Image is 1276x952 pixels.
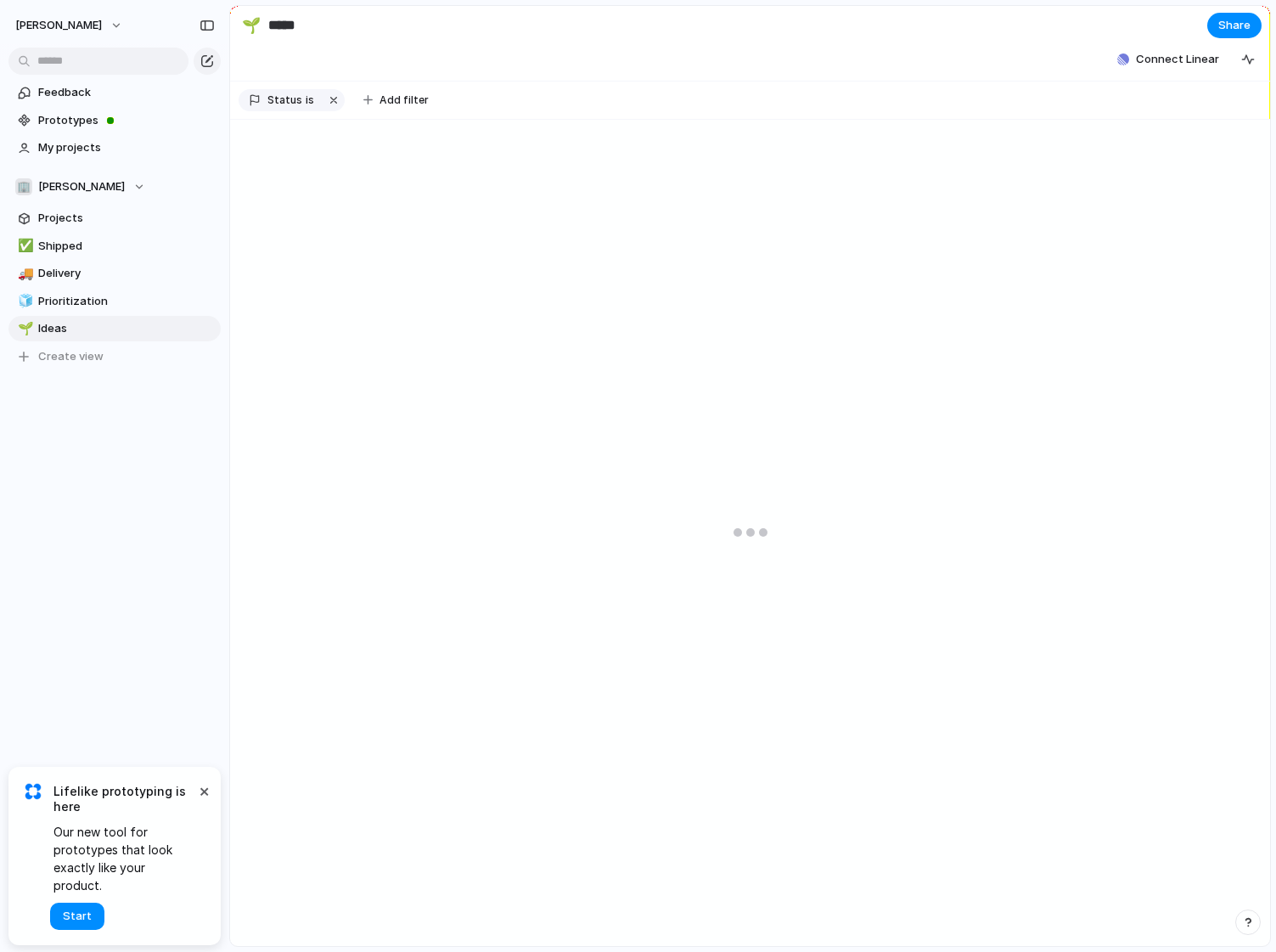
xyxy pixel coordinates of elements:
[38,238,215,255] span: Shipped
[38,139,215,156] span: My projects
[8,80,221,105] a: Feedback
[15,320,32,337] button: 🌱
[8,316,221,341] a: 🌱Ideas
[353,88,439,112] button: Add filter
[63,908,92,925] span: Start
[38,265,215,282] span: Delivery
[8,206,221,231] a: Projects
[38,348,104,365] span: Create view
[306,93,314,108] span: is
[238,12,265,39] button: 🌱
[38,210,215,227] span: Projects
[1207,13,1262,38] button: Share
[8,108,221,133] a: Prototypes
[18,319,30,339] div: 🌱
[15,265,32,282] button: 🚚
[194,780,214,801] button: Dismiss
[8,261,221,286] a: 🚚Delivery
[15,17,102,34] span: [PERSON_NAME]
[18,291,30,311] div: 🧊
[242,14,261,37] div: 🌱
[8,12,132,39] button: [PERSON_NAME]
[302,91,318,110] button: is
[18,236,30,256] div: ✅
[18,264,30,284] div: 🚚
[8,234,221,259] a: ✅Shipped
[38,178,125,195] span: [PERSON_NAME]
[38,112,215,129] span: Prototypes
[15,293,32,310] button: 🧊
[379,93,429,108] span: Add filter
[1110,47,1226,72] button: Connect Linear
[1136,51,1219,68] span: Connect Linear
[8,289,221,314] a: 🧊Prioritization
[1218,17,1251,34] span: Share
[38,320,215,337] span: Ideas
[38,84,215,101] span: Feedback
[15,178,32,195] div: 🏢
[15,238,32,255] button: ✅
[38,293,215,310] span: Prioritization
[50,903,104,930] button: Start
[53,823,195,894] span: Our new tool for prototypes that look exactly like your product.
[8,135,221,161] a: My projects
[267,93,302,108] span: Status
[8,174,221,200] button: 🏢[PERSON_NAME]
[8,344,221,369] button: Create view
[53,784,195,814] span: Lifelike prototyping is here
